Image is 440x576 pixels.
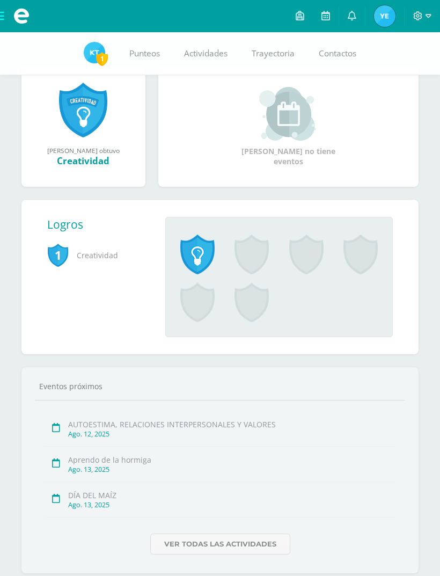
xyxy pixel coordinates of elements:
[118,32,172,75] a: Punteos
[68,465,396,474] div: Ago. 13, 2025
[32,146,135,155] div: [PERSON_NAME] obtuvo
[234,87,342,166] div: [PERSON_NAME] no tiene eventos
[68,419,396,429] div: AUTOESTIMA, RELACIONES INTERPERSONALES Y VALORES
[47,240,148,270] span: Creatividad
[184,48,228,59] span: Actividades
[84,42,105,63] img: 4629540d95de1b40c8db39e29ae32364.png
[96,52,108,65] span: 1
[172,32,240,75] a: Actividades
[68,500,396,509] div: Ago. 13, 2025
[307,32,369,75] a: Contactos
[68,429,396,439] div: Ago. 12, 2025
[240,32,307,75] a: Trayectoria
[150,534,290,555] a: Ver todas las actividades
[32,155,135,167] div: Creatividad
[35,381,405,391] div: Eventos próximos
[252,48,295,59] span: Trayectoria
[374,5,395,27] img: 0e1222dd9d51494f30f2ca3882c57921.png
[129,48,160,59] span: Punteos
[319,48,356,59] span: Contactos
[68,490,396,500] div: DÍA DEL MAÍZ
[47,217,157,232] div: Logros
[68,455,396,465] div: Aprendo de la hormiga
[259,87,318,141] img: event_small.png
[47,243,69,267] span: 1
